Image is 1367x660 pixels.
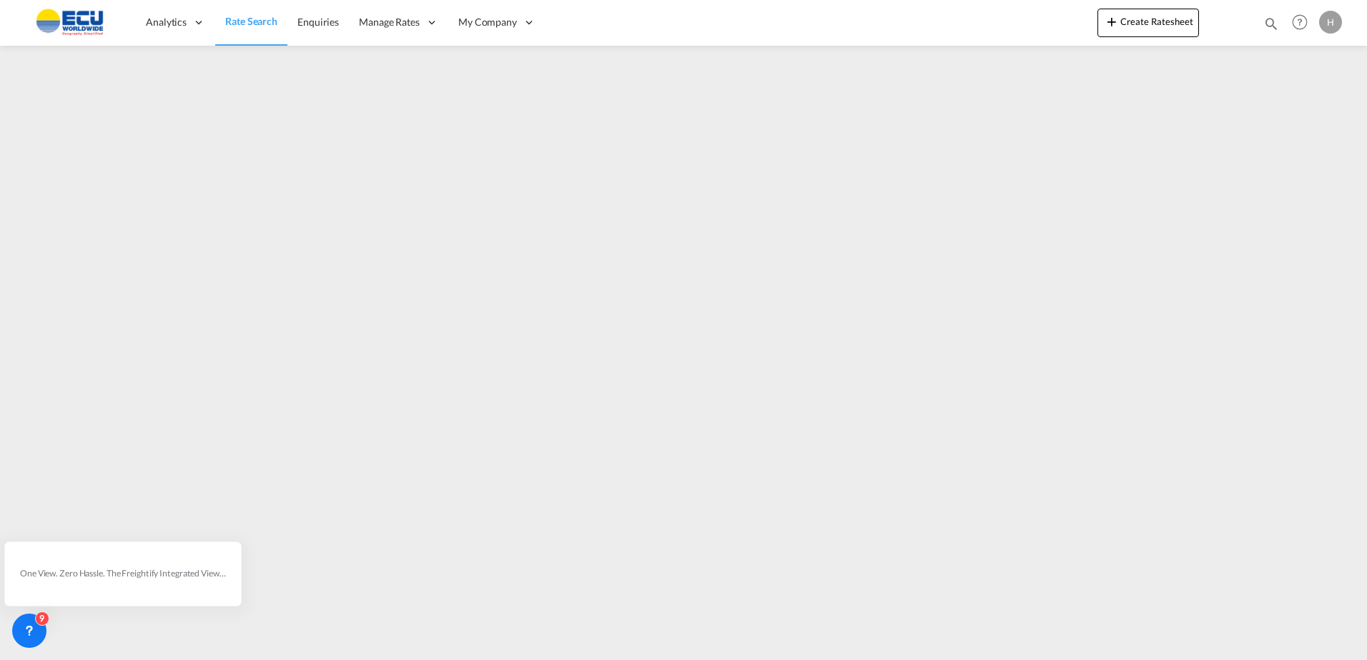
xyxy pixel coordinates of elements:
md-icon: icon-magnify [1263,16,1279,31]
div: H [1319,11,1342,34]
span: Enquiries [297,16,339,28]
span: Manage Rates [359,15,420,29]
img: 6cccb1402a9411edb762cf9624ab9cda.png [21,6,118,39]
div: icon-magnify [1263,16,1279,37]
span: Analytics [146,15,187,29]
span: Help [1288,10,1312,34]
div: Help [1288,10,1319,36]
span: My Company [458,15,517,29]
md-icon: icon-plus 400-fg [1103,13,1120,30]
button: icon-plus 400-fgCreate Ratesheet [1097,9,1199,37]
span: Rate Search [225,15,277,27]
